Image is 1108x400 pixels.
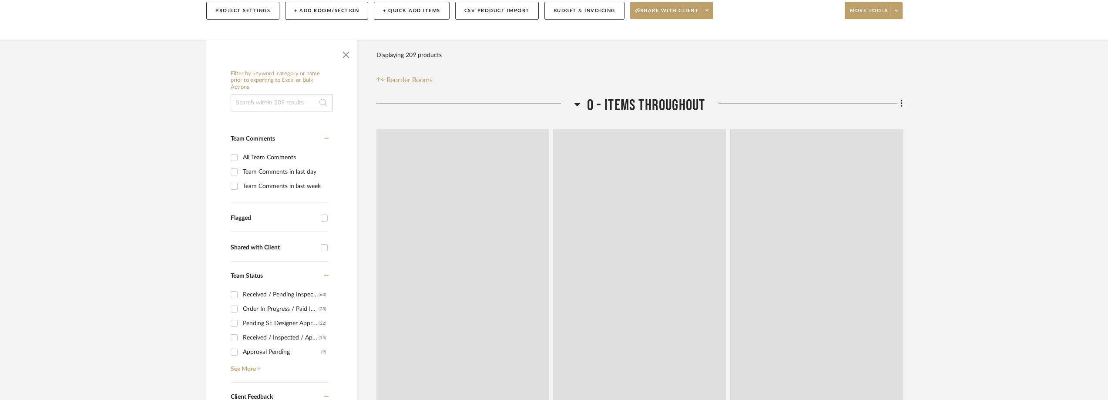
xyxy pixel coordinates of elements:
[243,165,326,179] div: Team Comments in last day
[319,288,326,302] div: (63)
[243,345,321,359] div: Approval Pending
[635,7,699,20] span: Share with client
[376,47,442,64] div: Displaying 209 products
[319,331,326,345] div: (15)
[243,151,326,165] div: All Team Comments
[243,288,319,302] div: Received / Pending Inspection
[285,2,368,20] button: + Add Room/Section
[231,394,273,400] span: Client Feedback
[231,273,263,279] span: Team Status
[374,2,450,20] button: + Quick Add Items
[455,2,539,20] button: CSV Product Import
[845,2,903,19] button: More tools
[630,2,714,19] button: Share with client
[386,75,433,85] span: Reorder Rooms
[243,331,319,345] div: Received / Inspected / Approved
[321,345,326,359] div: (9)
[228,359,329,373] a: See More +
[243,179,326,193] div: Team Comments in last week
[231,215,316,222] div: Flagged
[376,75,433,85] button: Reorder Rooms
[231,136,275,142] span: Team Comments
[337,44,355,62] button: Close
[850,7,888,20] span: More tools
[243,302,319,316] div: Order In Progress / Paid In Full w/ Freight, No Balance due
[544,2,625,20] button: Budget & Invoicing
[319,302,326,316] div: (28)
[243,316,319,330] div: Pending Sr. Designer Approval
[231,244,316,252] div: Shared with Client
[587,96,705,115] span: 0 - Items Throughout
[231,94,332,111] input: Search within 209 results
[319,316,326,330] div: (22)
[206,2,279,20] button: Project Settings
[231,71,332,91] h6: Filter by keyword, category or name prior to exporting to Excel or Bulk Actions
